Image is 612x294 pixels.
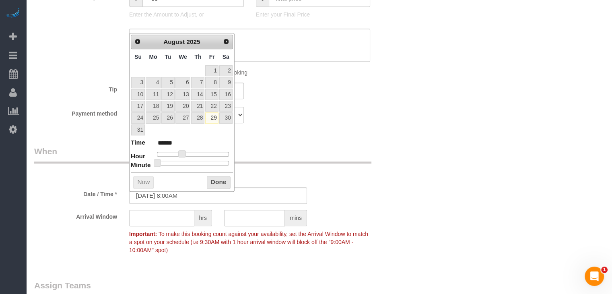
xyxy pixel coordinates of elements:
[219,77,233,88] a: 9
[191,101,204,112] a: 21
[223,54,229,60] span: Saturday
[129,187,307,204] input: MM/DD/YYYY HH:MM
[5,8,21,19] img: Automaid Logo
[34,145,371,164] legend: When
[131,101,145,112] a: 17
[205,89,218,100] a: 15
[165,54,171,60] span: Tuesday
[179,54,187,60] span: Wednesday
[131,77,145,88] a: 3
[194,54,201,60] span: Thursday
[146,77,161,88] a: 4
[205,77,218,88] a: 8
[219,101,233,112] a: 23
[131,124,145,135] a: 31
[28,187,123,198] label: Date / Time *
[28,210,123,221] label: Arrival Window
[601,267,608,273] span: 1
[585,267,604,286] iframe: Intercom live chat
[129,231,157,237] strong: Important:
[134,38,141,45] span: Prev
[205,65,218,76] a: 1
[28,107,123,118] label: Payment method
[194,210,212,226] span: hrs
[223,38,229,45] span: Next
[149,54,157,60] span: Monday
[133,176,154,189] button: Now
[146,112,161,123] a: 25
[161,77,174,88] a: 5
[131,89,145,100] a: 10
[134,54,142,60] span: Sunday
[186,38,200,45] span: 2025
[205,101,218,112] a: 22
[129,231,368,253] span: To make this booking count against your availability, set the Arrival Window to match a spot on y...
[131,152,145,162] dt: Hour
[191,112,204,123] a: 28
[131,161,151,171] dt: Minute
[175,89,191,100] a: 13
[220,36,232,47] a: Next
[28,83,123,93] label: Tip
[191,77,204,88] a: 7
[175,101,191,112] a: 20
[146,101,161,112] a: 18
[131,112,145,123] a: 24
[191,89,204,100] a: 14
[175,112,191,123] a: 27
[161,112,174,123] a: 26
[131,138,145,148] dt: Time
[163,38,185,45] span: August
[205,112,218,123] a: 29
[129,10,244,19] p: Enter the Amount to Adjust, or
[175,77,191,88] a: 6
[219,112,233,123] a: 30
[219,89,233,100] a: 16
[207,176,231,189] button: Done
[209,54,215,60] span: Friday
[146,89,161,100] a: 11
[132,36,143,47] a: Prev
[285,210,307,226] span: mins
[219,65,233,76] a: 2
[161,89,174,100] a: 12
[161,101,174,112] a: 19
[256,10,371,19] p: Enter your Final Price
